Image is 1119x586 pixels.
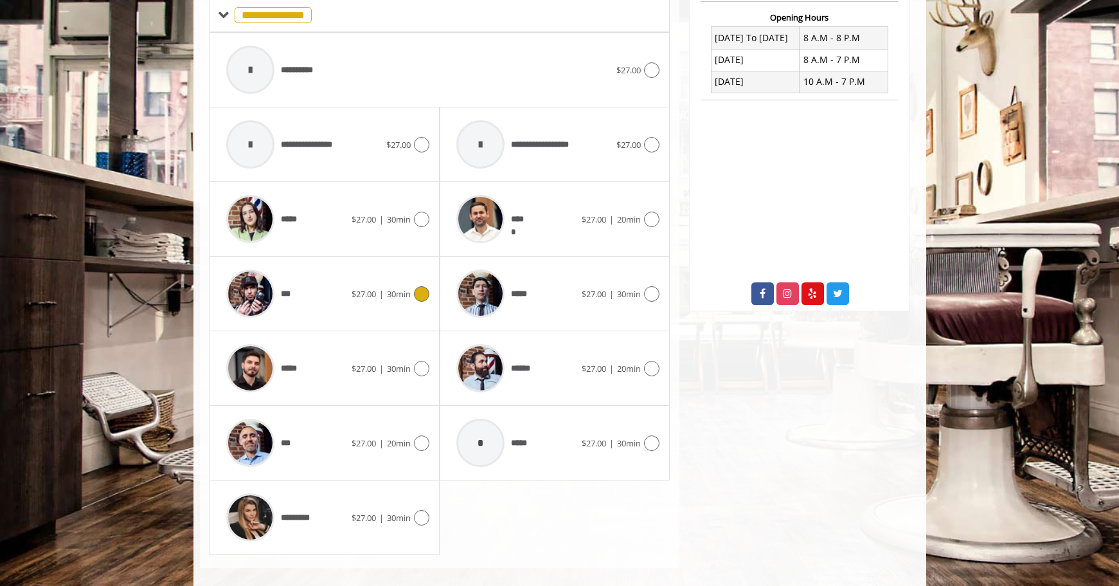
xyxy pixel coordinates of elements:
[609,214,614,225] span: |
[701,13,898,22] h3: Opening Hours
[582,214,606,225] span: $27.00
[387,288,411,300] span: 30min
[800,27,888,49] td: 8 A.M - 8 P.M
[352,437,376,449] span: $27.00
[711,27,800,49] td: [DATE] To [DATE]
[379,288,384,300] span: |
[352,512,376,524] span: $27.00
[609,288,614,300] span: |
[616,139,641,151] span: $27.00
[617,437,641,449] span: 30min
[800,49,888,71] td: 8 A.M - 7 P.M
[582,437,606,449] span: $27.00
[387,437,411,449] span: 20min
[379,363,384,374] span: |
[617,214,641,225] span: 20min
[379,437,384,449] span: |
[617,363,641,374] span: 20min
[800,71,888,93] td: 10 A.M - 7 P.M
[352,214,376,225] span: $27.00
[387,214,411,225] span: 30min
[379,512,384,524] span: |
[352,363,376,374] span: $27.00
[387,512,411,524] span: 30min
[352,288,376,300] span: $27.00
[386,139,411,151] span: $27.00
[616,64,641,76] span: $27.00
[387,363,411,374] span: 30min
[609,363,614,374] span: |
[617,288,641,300] span: 30min
[582,288,606,300] span: $27.00
[379,214,384,225] span: |
[711,71,800,93] td: [DATE]
[711,49,800,71] td: [DATE]
[582,363,606,374] span: $27.00
[609,437,614,449] span: |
